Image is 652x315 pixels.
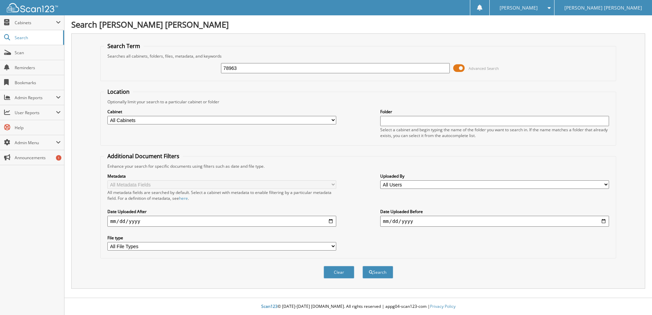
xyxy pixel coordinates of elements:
img: scan123-logo-white.svg [7,3,58,12]
h1: Search [PERSON_NAME] [PERSON_NAME] [71,19,645,30]
span: Cabinets [15,20,56,26]
div: Select a cabinet and begin typing the name of the folder you want to search in. If the name match... [380,127,609,138]
div: © [DATE]-[DATE] [DOMAIN_NAME]. All rights reserved | appg04-scan123-com | [64,298,652,315]
label: File type [107,235,336,241]
div: All metadata fields are searched by default. Select a cabinet with metadata to enable filtering b... [107,190,336,201]
legend: Additional Document Filters [104,152,183,160]
div: Searches all cabinets, folders, files, metadata, and keywords [104,53,612,59]
span: Advanced Search [469,66,499,71]
span: Scan [15,50,61,56]
span: Admin Reports [15,95,56,101]
label: Cabinet [107,109,336,115]
input: start [107,216,336,227]
span: Admin Menu [15,140,56,146]
label: Date Uploaded Before [380,209,609,214]
input: end [380,216,609,227]
span: Announcements [15,155,61,161]
label: Folder [380,109,609,115]
span: [PERSON_NAME] [PERSON_NAME] [564,6,642,10]
span: [PERSON_NAME] [500,6,538,10]
legend: Location [104,88,133,95]
button: Clear [324,266,354,279]
legend: Search Term [104,42,144,50]
button: Search [362,266,393,279]
span: Reminders [15,65,61,71]
label: Date Uploaded After [107,209,336,214]
span: Search [15,35,60,41]
span: Scan123 [261,303,278,309]
div: Enhance your search for specific documents using filters such as date and file type. [104,163,612,169]
div: 1 [56,155,61,161]
label: Metadata [107,173,336,179]
a: Privacy Policy [430,303,456,309]
span: Bookmarks [15,80,61,86]
span: Help [15,125,61,131]
a: here [179,195,188,201]
span: User Reports [15,110,56,116]
div: Optionally limit your search to a particular cabinet or folder [104,99,612,105]
label: Uploaded By [380,173,609,179]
